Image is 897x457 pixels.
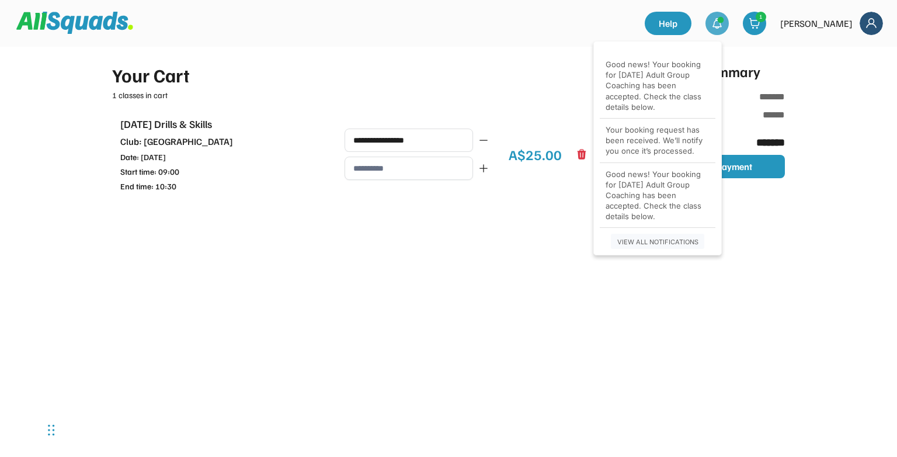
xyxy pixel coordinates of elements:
div: Your Cart [112,61,596,89]
div: 1 [756,12,766,21]
div: Start time: 09:00 [120,165,325,178]
div: Your booking request has been received. We’ll notify you once it’s processed. [606,124,710,157]
img: Frame%2018.svg [860,12,883,35]
a: Help [645,12,691,35]
img: Squad%20Logo.svg [16,12,133,34]
div: 1 classes in cart [112,89,596,101]
div: Club: [GEOGRAPHIC_DATA] [120,134,325,148]
div: Date: [DATE] [120,151,325,163]
div: Good news! Your booking for [DATE] Adult Group Coaching has been accepted. Check the class detail... [606,169,710,222]
img: bell-03%20%281%29.svg [711,18,723,29]
div: End time: 10:30 [120,180,325,192]
div: [PERSON_NAME] [780,16,853,30]
div: [DATE] Drills & Skills [120,116,325,132]
div: VIEW ALL NOTIFICATIONS [615,238,700,246]
img: shopping-cart-01%20%281%29.svg [749,18,760,29]
div: Good news! Your booking for [DATE] Adult Group Coaching has been accepted. Check the class detail... [606,59,710,112]
div: A$25.00 [509,144,562,165]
